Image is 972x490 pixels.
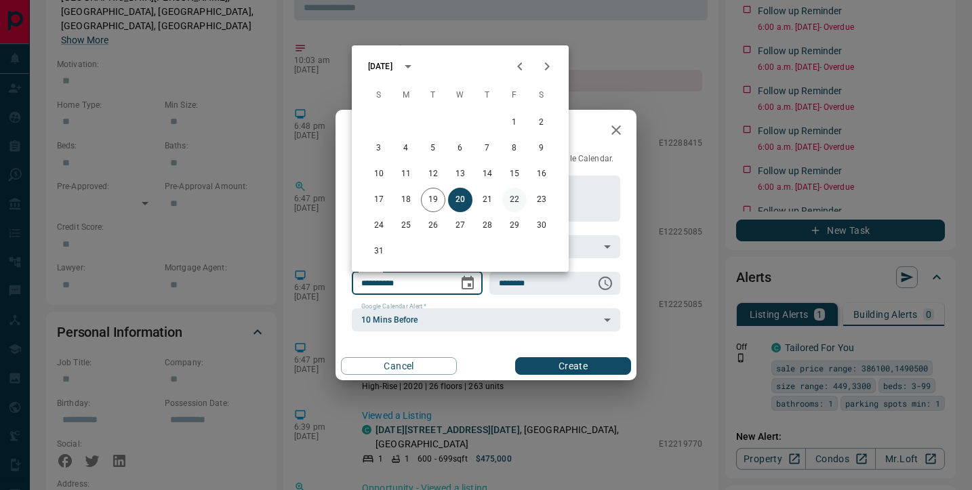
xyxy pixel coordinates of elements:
[361,266,378,274] label: Date
[448,136,472,161] button: 6
[448,82,472,109] span: Wednesday
[502,162,527,186] button: 15
[421,188,445,212] button: 19
[529,136,554,161] button: 9
[502,188,527,212] button: 22
[367,213,391,238] button: 24
[475,162,500,186] button: 14
[499,266,517,274] label: Time
[394,188,418,212] button: 18
[361,302,426,311] label: Google Calendar Alert
[421,82,445,109] span: Tuesday
[475,188,500,212] button: 21
[421,162,445,186] button: 12
[529,162,554,186] button: 16
[506,53,533,80] button: Previous month
[475,213,500,238] button: 28
[529,213,554,238] button: 30
[421,136,445,161] button: 5
[341,357,457,375] button: Cancel
[352,308,620,331] div: 10 Mins Before
[502,213,527,238] button: 29
[529,110,554,135] button: 2
[448,188,472,212] button: 20
[475,136,500,161] button: 7
[394,162,418,186] button: 11
[529,82,554,109] span: Saturday
[421,213,445,238] button: 26
[367,162,391,186] button: 10
[448,162,472,186] button: 13
[454,270,481,297] button: Choose date, selected date is Aug 20, 2025
[515,357,631,375] button: Create
[368,60,392,73] div: [DATE]
[475,82,500,109] span: Thursday
[448,213,472,238] button: 27
[502,82,527,109] span: Friday
[367,239,391,264] button: 31
[367,82,391,109] span: Sunday
[502,110,527,135] button: 1
[397,55,420,78] button: calendar view is open, switch to year view
[394,213,418,238] button: 25
[394,82,418,109] span: Monday
[336,110,428,153] h2: New Task
[367,188,391,212] button: 17
[533,53,561,80] button: Next month
[592,270,619,297] button: Choose time, selected time is 6:00 AM
[367,136,391,161] button: 3
[502,136,527,161] button: 8
[394,136,418,161] button: 4
[529,188,554,212] button: 23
